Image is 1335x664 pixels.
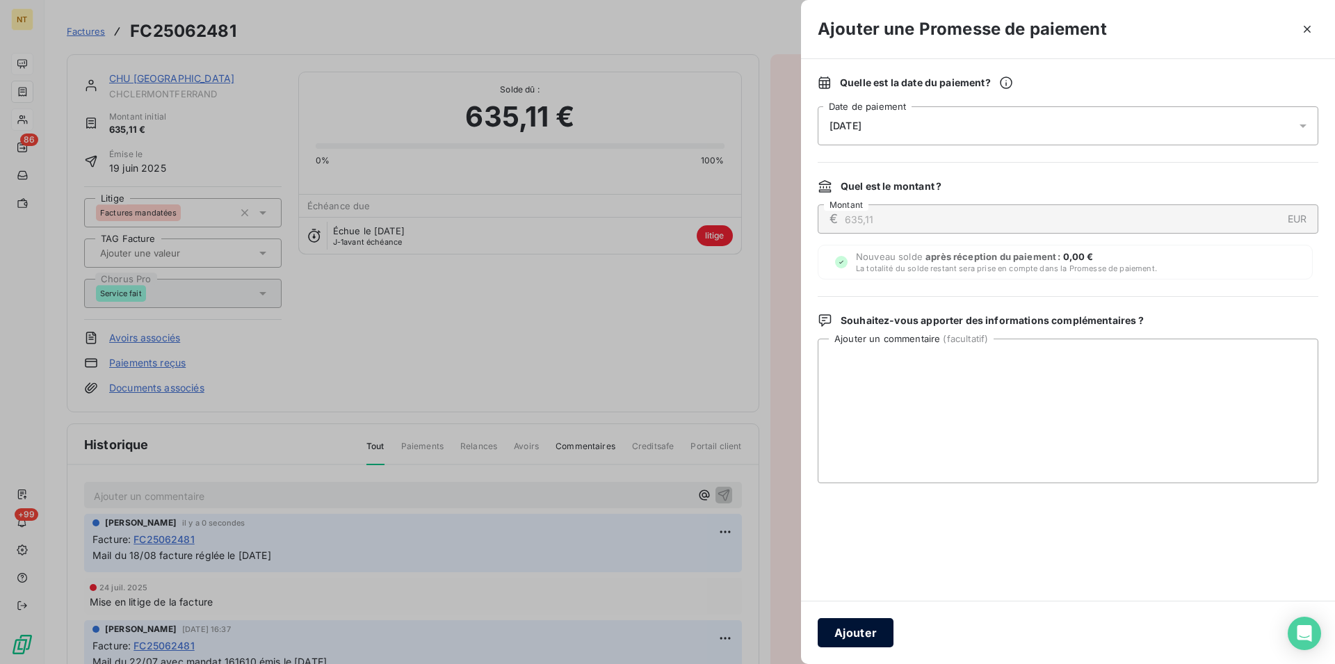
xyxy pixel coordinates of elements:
[1288,617,1321,650] div: Open Intercom Messenger
[841,179,941,193] span: Quel est le montant ?
[840,76,1013,90] span: Quelle est la date du paiement ?
[818,17,1107,42] h3: Ajouter une Promesse de paiement
[830,120,861,131] span: [DATE]
[925,251,1063,262] span: après réception du paiement :
[818,618,893,647] button: Ajouter
[856,251,1157,273] span: Nouveau solde
[1063,251,1094,262] span: 0,00 €
[841,314,1144,327] span: Souhaitez-vous apporter des informations complémentaires ?
[856,264,1157,273] span: La totalité du solde restant sera prise en compte dans la Promesse de paiement.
